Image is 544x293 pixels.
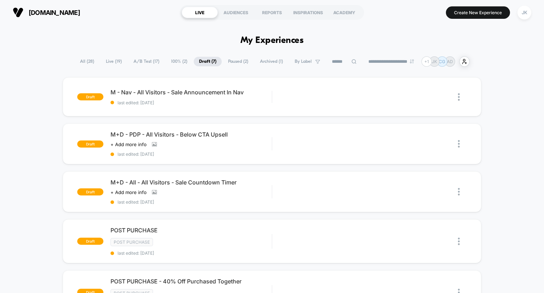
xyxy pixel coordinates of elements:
[458,238,460,245] img: close
[223,57,254,66] span: Paused ( 2 )
[110,238,153,246] span: Post Purchase
[166,57,193,66] span: 100% ( 2 )
[110,250,272,256] span: last edited: [DATE]
[240,35,304,46] h1: My Experiences
[13,7,23,18] img: Visually logo
[110,131,272,138] span: M+D - PDP - All Visitors - Below CTA Upsell
[75,57,100,66] span: All ( 28 )
[295,59,312,64] span: By Label
[458,140,460,148] img: close
[110,189,147,195] span: + Add more info
[446,6,510,19] button: Create New Experience
[110,151,272,157] span: last edited: [DATE]
[439,59,445,64] p: CG
[110,142,147,147] span: + Add more info
[110,100,272,105] span: last edited: [DATE]
[517,6,531,20] div: JK
[128,57,165,66] span: A/B Test ( 17 )
[410,59,414,63] img: end
[290,7,326,18] div: INSPIRATIONS
[77,238,103,245] span: draft
[110,227,272,234] span: POST PURCHASE
[421,56,432,67] div: + 1
[110,278,272,285] span: POST PURCHASE - 40% Off Purchased Together
[218,7,254,18] div: AUDIENCES
[110,199,272,205] span: last edited: [DATE]
[110,89,272,96] span: M - Nav - All Visitors - Sale Announcement In Nav
[432,59,437,64] p: JK
[182,7,218,18] div: LIVE
[515,5,533,20] button: JK
[77,140,103,148] span: draft
[458,93,460,101] img: close
[110,179,272,186] span: M+D - All - All Visitors - Sale Countdown Timer
[29,9,80,16] span: [DOMAIN_NAME]
[255,57,288,66] span: Archived ( 1 )
[194,57,222,66] span: Draft ( 7 )
[458,188,460,195] img: close
[101,57,127,66] span: Live ( 19 )
[447,59,453,64] p: AD
[77,188,103,195] span: draft
[77,93,103,100] span: draft
[326,7,362,18] div: ACADEMY
[11,7,82,18] button: [DOMAIN_NAME]
[254,7,290,18] div: REPORTS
